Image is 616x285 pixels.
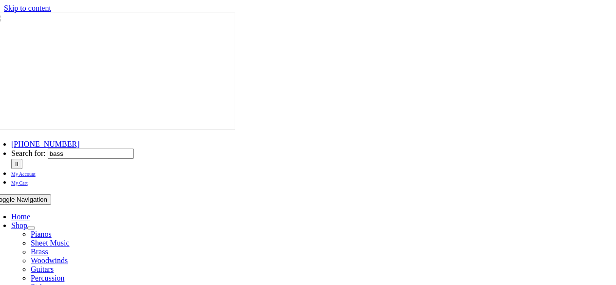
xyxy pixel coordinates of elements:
a: [PHONE_NUMBER] [11,140,79,148]
input: Search [11,159,22,169]
input: Search Products... [48,149,134,159]
span: My Account [11,171,36,177]
span: Search for: [11,149,46,157]
a: Woodwinds [31,256,68,265]
a: My Account [11,169,36,177]
a: Sheet Music [31,239,70,247]
a: My Cart [11,178,28,186]
button: Open submenu of Shop [27,227,35,229]
a: Skip to content [4,4,51,12]
a: Percussion [31,274,64,282]
a: Shop [11,221,27,229]
a: Brass [31,247,48,256]
a: Pianos [31,230,52,238]
a: Guitars [31,265,54,273]
a: Home [11,212,30,221]
span: My Cart [11,180,28,186]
